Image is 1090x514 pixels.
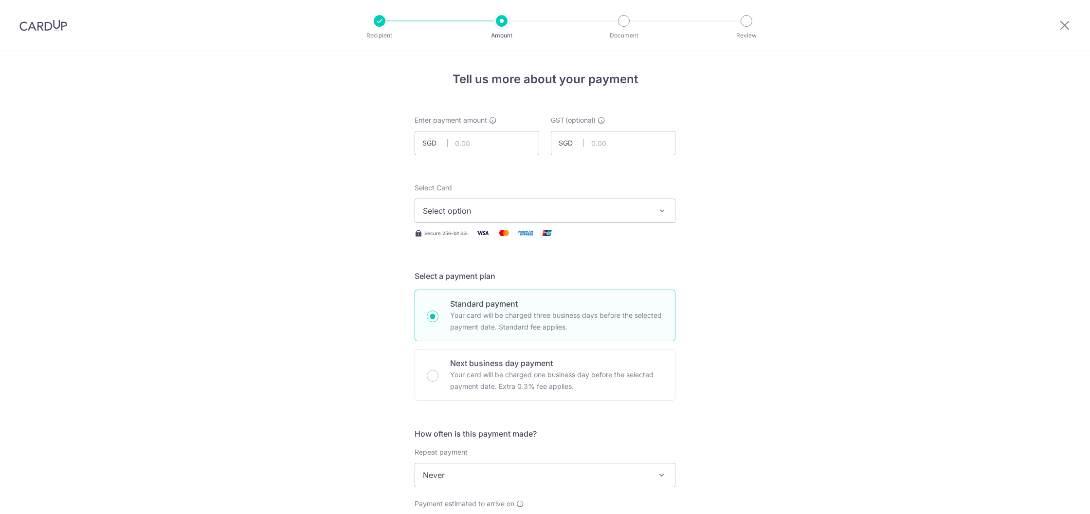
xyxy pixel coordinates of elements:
span: Never [415,463,675,487]
img: Visa [473,227,492,239]
span: Payment estimated to arrive on [415,499,514,509]
span: Secure 256-bit SSL [424,229,469,237]
img: CardUp [19,19,67,31]
span: (optional) [565,115,596,125]
h5: Select a payment plan [415,270,675,282]
p: Amount [466,31,538,40]
h5: How often is this payment made? [415,428,675,440]
img: Union Pay [537,227,557,239]
span: GST [551,115,564,125]
p: Your card will be charged one business day before the selected payment date. Extra 0.3% fee applies. [450,369,663,392]
span: Enter payment amount [415,115,487,125]
span: SGD [422,138,448,148]
span: Never [415,463,675,487]
button: Select option [415,199,675,223]
input: 0.00 [415,131,539,155]
p: Review [710,31,782,40]
img: American Express [516,227,535,239]
p: Document [588,31,660,40]
iframe: Opens a widget where you can find more information [1027,485,1080,509]
h4: Tell us more about your payment [415,71,675,88]
p: Your card will be charged three business days before the selected payment date. Standard fee appl... [450,310,663,333]
span: translation missing: en.payables.payment_networks.credit_card.summary.labels.select_card [415,184,452,192]
p: Recipient [344,31,416,40]
input: 0.00 [551,131,675,155]
p: Standard payment [450,298,663,310]
span: Select option [423,205,650,217]
p: Next business day payment [450,357,663,369]
label: Repeat payment [415,447,468,457]
span: SGD [559,138,584,148]
img: Mastercard [494,227,514,239]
